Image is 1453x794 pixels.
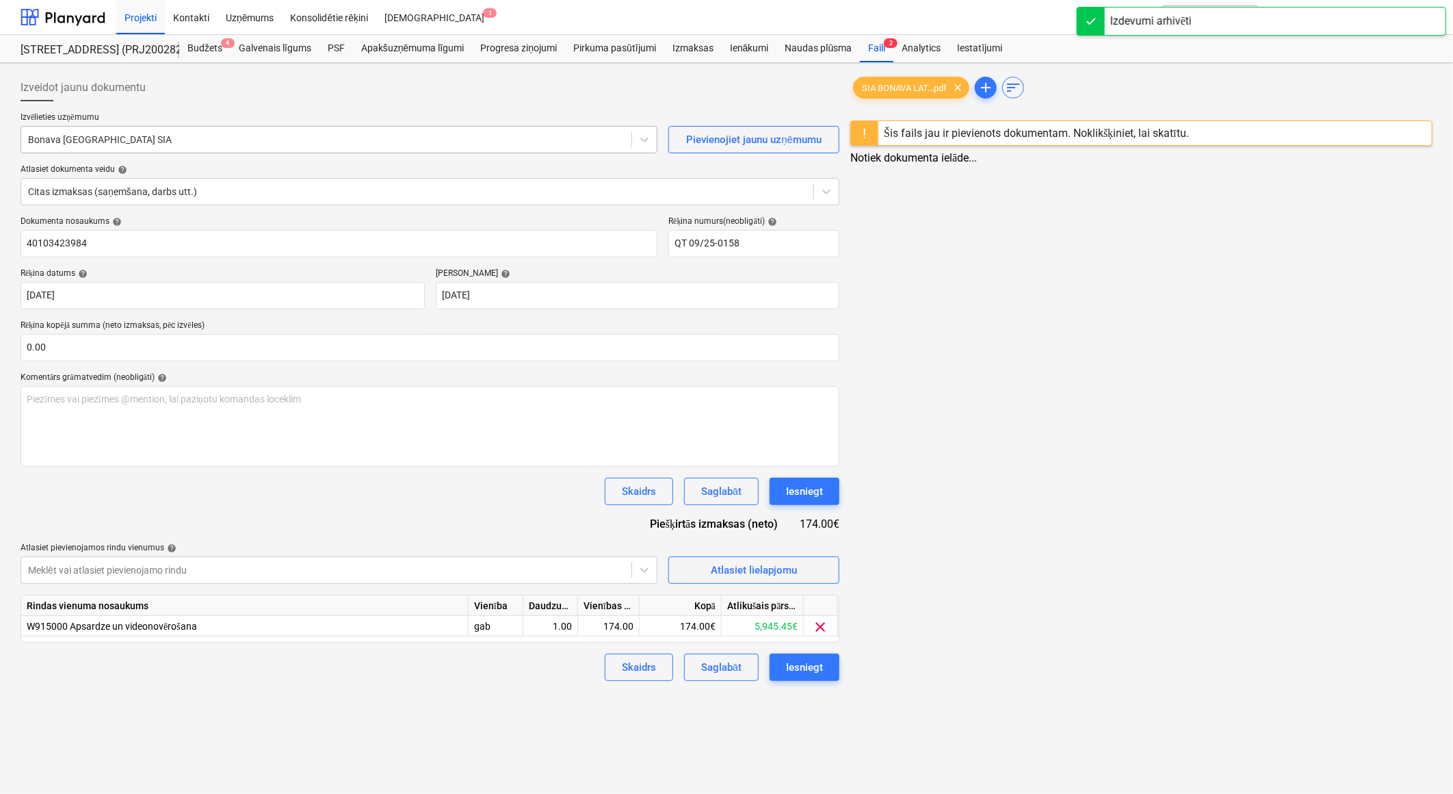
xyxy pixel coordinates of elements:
button: Skaidrs [605,478,673,505]
div: Vienības cena [578,595,640,616]
input: Izpildes datums nav norādīts [436,282,840,309]
p: Rēķina kopējā summa (neto izmaksas, pēc izvēles) [21,320,839,334]
div: Vienība [469,595,523,616]
span: help [109,217,122,227]
div: Atlasiet lielapjomu [711,561,797,579]
div: Budžets [179,35,231,62]
div: Notiek dokumenta ielāde... [850,151,1432,164]
button: Pievienojiet jaunu uzņēmumu [668,126,839,153]
input: Dokumenta nosaukums [21,230,657,257]
div: Rēķina datums [21,268,425,279]
div: SIA BONAVA LAT...pdf [853,77,969,99]
div: Dokumenta nosaukums [21,216,657,227]
span: 2 [884,38,898,48]
div: Skaidrs [622,483,656,500]
span: help [75,269,88,279]
a: Iestatījumi [949,35,1010,62]
span: sort [1005,79,1021,96]
div: Piešķirtās izmaksas (neto) [639,516,800,532]
button: Saglabāt [684,478,759,505]
button: Iesniegt [770,478,839,505]
span: clear [813,619,829,635]
button: Saglabāt [684,654,759,681]
a: Galvenais līgums [231,35,319,62]
a: Apakšuzņēmuma līgumi [353,35,472,62]
iframe: Chat Widget [1385,728,1453,794]
button: Atlasiet lielapjomu [668,556,839,584]
div: [STREET_ADDRESS] (PRJ2002826) 2601978 [21,43,163,57]
span: add [978,79,994,96]
div: gab [469,616,523,637]
span: help [155,373,167,383]
div: Pievienojiet jaunu uzņēmumu [686,131,822,149]
div: Iesniegt [786,658,823,676]
span: help [765,217,777,227]
div: 5,945.45€ [722,616,804,637]
div: Atlasiet pievienojamos rindu vienumus [21,543,657,554]
a: Naudas plūsma [777,35,861,62]
div: Atlikušais pārskatītais budžets [722,595,804,616]
span: clear [950,79,966,96]
a: Faili2 [860,35,893,62]
span: W915000 Apsardze un videonovērošana [27,621,197,632]
div: 174.00€ [800,516,839,532]
span: 4 [221,38,235,48]
button: Skaidrs [605,654,673,681]
div: Rindas vienuma nosaukums [21,595,469,616]
span: help [498,269,510,279]
span: Izveidot jaunu dokumentu [21,79,146,96]
span: 1 [483,8,497,18]
p: Izvēlieties uzņēmumu [21,112,657,126]
a: Ienākumi [722,35,777,62]
div: Saglabāt [701,658,742,676]
div: Faili [860,35,893,62]
input: Rēķina datums nav norādīts [21,282,425,309]
a: Analytics [893,35,949,62]
a: Pirkuma pasūtījumi [565,35,664,62]
div: Skaidrs [622,658,656,676]
a: Budžets4 [179,35,231,62]
input: Rēķina numurs [668,230,839,257]
a: Progresa ziņojumi [472,35,565,62]
div: Kopā [640,595,722,616]
div: Komentārs grāmatvedim (neobligāti) [21,372,839,383]
div: Daudzums [523,595,578,616]
div: Saglabāt [701,483,742,500]
span: help [115,165,127,175]
div: [PERSON_NAME] [436,268,840,279]
span: help [164,543,176,553]
div: 1.00 [529,616,572,637]
div: 174.00 [584,616,633,637]
div: Šis fails jau ir pievienots dokumentam. Noklikšķiniet, lai skatītu. [884,127,1189,140]
div: 174.00€ [640,616,722,637]
div: Atlasiet dokumenta veidu [21,164,839,175]
a: PSF [319,35,353,62]
input: Rēķina kopējā summa (neto izmaksas, pēc izvēles) [21,334,839,361]
div: Rēķina numurs (neobligāti) [668,216,839,227]
a: Izmaksas [664,35,722,62]
span: SIA BONAVA LAT...pdf [854,83,955,93]
div: Izdevumi arhivēti [1110,13,1192,29]
div: Iesniegt [786,483,823,500]
button: Iesniegt [770,654,839,681]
